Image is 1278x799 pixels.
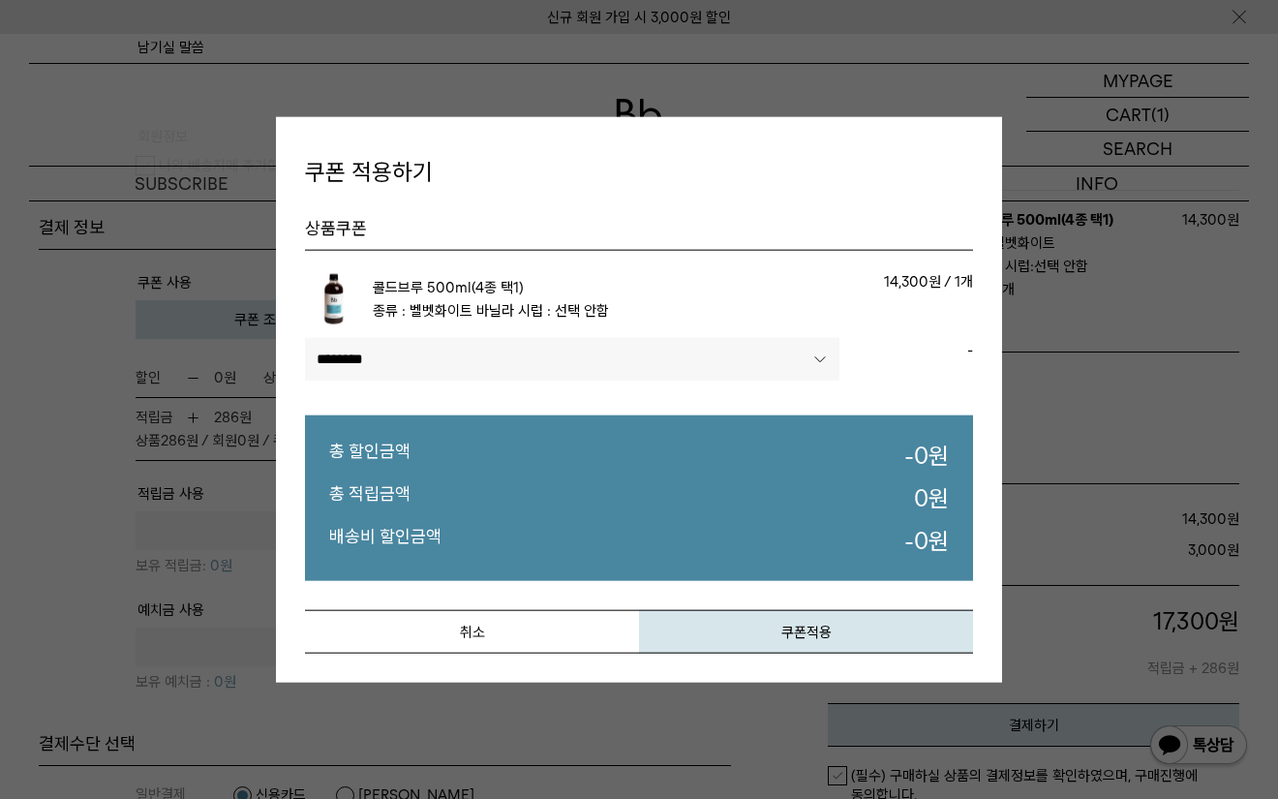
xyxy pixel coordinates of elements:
[373,302,472,320] span: 종류 : 벨벳화이트
[329,482,411,515] dt: 총 적립금액
[305,270,363,328] img: 콜드브루 500ml(4종 택1)
[904,440,949,473] dd: - 원
[914,482,949,515] dd: 원
[839,338,973,361] div: -
[329,524,441,557] dt: 배송비 할인금액
[305,610,639,654] button: 취소
[914,526,928,554] strong: 0
[639,610,973,654] button: 쿠폰적용
[476,302,609,320] span: 바닐라 시럽 : 선택 안함
[914,442,928,470] strong: 0
[305,155,973,188] h4: 쿠폰 적용하기
[329,440,411,473] dt: 총 할인금액
[904,524,949,557] dd: - 원
[373,279,524,296] a: 콜드브루 500ml(4종 택1)
[706,270,973,293] p: 14,300원 / 1개
[914,484,928,512] strong: 0
[305,217,973,251] h5: 상품쿠폰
